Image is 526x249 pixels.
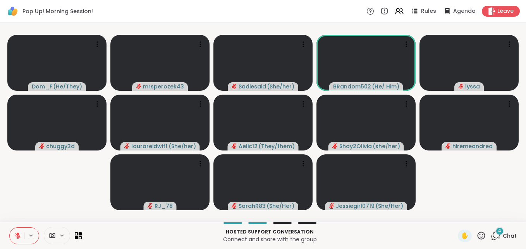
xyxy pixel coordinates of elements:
img: ShareWell Logomark [6,5,19,18]
span: audio-muted [232,84,237,89]
span: audio-muted [445,144,451,149]
span: Agenda [453,7,476,15]
span: ( They/them ) [258,142,295,150]
span: ( He/They ) [53,83,82,90]
span: ( She/her ) [168,142,196,150]
span: audio-muted [148,203,153,209]
p: Connect and share with the group [86,235,453,243]
span: lyssa [465,83,480,90]
span: audio-muted [232,144,237,149]
span: BRandom502 [333,83,371,90]
span: ( She/her ) [267,83,294,90]
span: laurareidwitt [131,142,168,150]
span: RJ_78 [155,202,173,210]
span: Dom_F [32,83,52,90]
span: chuggy3d [46,142,75,150]
span: audio-muted [232,203,237,209]
span: ( She/Her ) [266,202,294,210]
span: audio-muted [136,84,141,89]
span: ✋ [461,231,469,240]
span: Aelic12 [239,142,258,150]
span: 4 [498,228,501,234]
span: Chat [503,232,517,240]
span: hiremeandrea [452,142,493,150]
span: Rules [421,7,436,15]
span: Pop Up! Morning Session! [22,7,93,15]
span: mrsperozek43 [143,83,184,90]
span: audio-muted [458,84,464,89]
span: audio-muted [39,144,45,149]
span: audio-muted [124,144,130,149]
span: ( she/her ) [373,142,400,150]
span: SarahR83 [239,202,266,210]
span: audio-muted [329,203,334,209]
span: ( She/Her ) [375,202,403,210]
span: Shay2Olivia [339,142,372,150]
span: Jessiegirl0719 [336,202,375,210]
p: Hosted support conversation [86,228,453,235]
span: Leave [497,7,514,15]
span: Sadiesaid [239,83,266,90]
span: audio-muted [332,144,338,149]
span: ( He/ Him ) [372,83,399,90]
